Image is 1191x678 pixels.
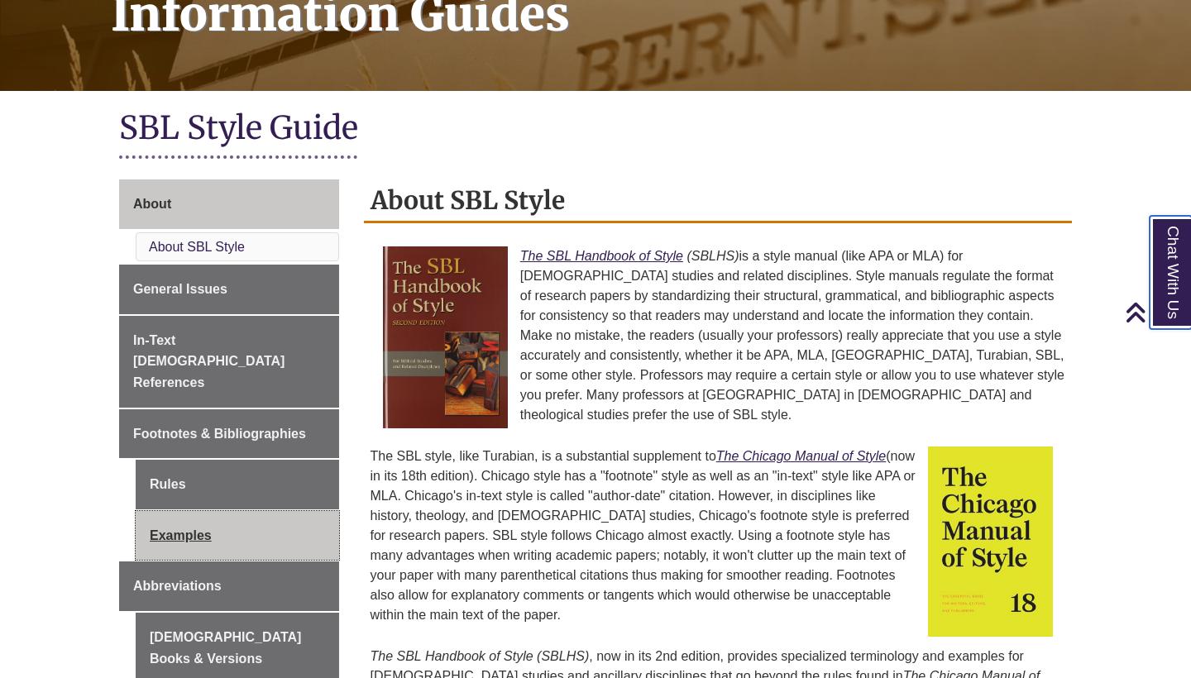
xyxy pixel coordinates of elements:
a: The SBL Handbook of Style [520,249,683,263]
h1: SBL Style Guide [119,107,1072,151]
h2: About SBL Style [364,179,1073,223]
a: Rules [136,460,339,509]
a: About SBL Style [149,240,245,254]
p: The SBL style, like Turabian, is a substantial supplement to (now in its 18th edition). Chicago s... [371,440,1066,632]
span: Footnotes & Bibliographies [133,427,306,441]
a: Abbreviations [119,561,339,611]
a: General Issues [119,265,339,314]
p: is a style manual (like APA or MLA) for [DEMOGRAPHIC_DATA] studies and related disciplines. Style... [371,240,1066,432]
span: Abbreviations [133,579,222,593]
span: In-Text [DEMOGRAPHIC_DATA] References [133,333,285,389]
a: Back to Top [1125,301,1187,323]
a: In-Text [DEMOGRAPHIC_DATA] References [119,316,339,408]
a: About [119,179,339,229]
a: Examples [136,511,339,561]
span: General Issues [133,282,227,296]
span: About [133,197,171,211]
em: The SBL Handbook of Style (SBLHS) [371,649,590,663]
a: The Chicago Manual of Style [716,449,886,463]
a: Footnotes & Bibliographies [119,409,339,459]
em: (SBLHS) [686,249,739,263]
